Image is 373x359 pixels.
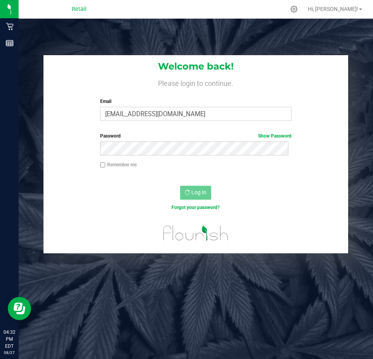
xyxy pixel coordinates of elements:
[191,189,206,195] span: Log In
[308,6,358,12] span: Hi, [PERSON_NAME]!
[100,98,292,105] label: Email
[8,297,31,320] iframe: Resource center
[100,133,121,139] span: Password
[43,78,349,87] h4: Please login to continue.
[6,23,14,30] inline-svg: Retail
[172,205,220,210] a: Forgot your password?
[6,39,14,47] inline-svg: Reports
[72,6,87,12] span: Retail
[289,5,299,13] div: Manage settings
[100,161,137,168] label: Remember me
[43,61,349,71] h1: Welcome back!
[100,162,106,168] input: Remember me
[180,186,211,200] button: Log In
[158,219,234,247] img: flourish_logo.svg
[3,329,15,350] p: 04:32 PM EDT
[3,350,15,356] p: 08/27
[258,133,291,139] a: Show Password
